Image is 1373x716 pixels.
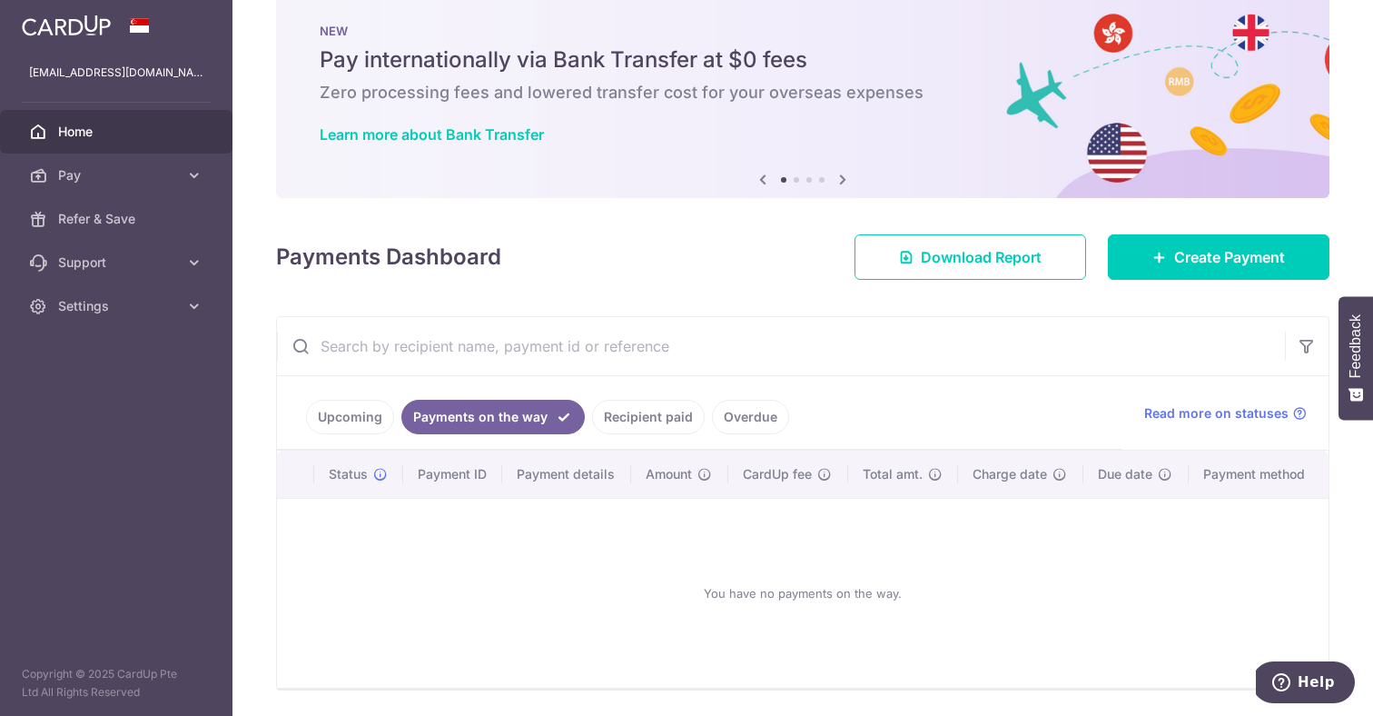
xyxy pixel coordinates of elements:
a: Overdue [712,400,789,434]
a: Download Report [854,234,1086,280]
button: Feedback - Show survey [1338,296,1373,420]
p: NEW [320,24,1286,38]
h4: Payments Dashboard [276,241,501,273]
span: Create Payment [1174,246,1285,268]
iframe: Opens a widget where you can find more information [1256,661,1355,707]
span: CardUp fee [743,465,812,483]
h6: Zero processing fees and lowered transfer cost for your overseas expenses [320,82,1286,104]
a: Recipient paid [592,400,705,434]
span: Due date [1098,465,1152,483]
p: [EMAIL_ADDRESS][DOMAIN_NAME] [29,64,203,82]
th: Payment method [1189,451,1329,498]
span: Refer & Save [58,210,178,228]
span: Read more on statuses [1144,404,1289,423]
span: Pay [58,166,178,184]
a: Payments on the way [401,400,585,434]
span: Download Report [921,246,1042,268]
th: Payment details [502,451,631,498]
a: Create Payment [1108,234,1329,280]
a: Learn more about Bank Transfer [320,125,544,144]
span: Feedback [1348,314,1364,378]
span: Status [329,465,368,483]
span: Amount [646,465,692,483]
div: You have no payments on the way. [299,513,1307,673]
a: Read more on statuses [1144,404,1307,423]
span: Settings [58,297,178,315]
input: Search by recipient name, payment id or reference [277,317,1285,375]
span: Home [58,123,178,141]
span: Support [58,254,178,272]
a: Upcoming [306,400,394,434]
h5: Pay internationally via Bank Transfer at $0 fees [320,45,1286,75]
img: CardUp [22,15,111,36]
th: Payment ID [403,451,503,498]
span: Total amt. [863,465,923,483]
span: Charge date [973,465,1047,483]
